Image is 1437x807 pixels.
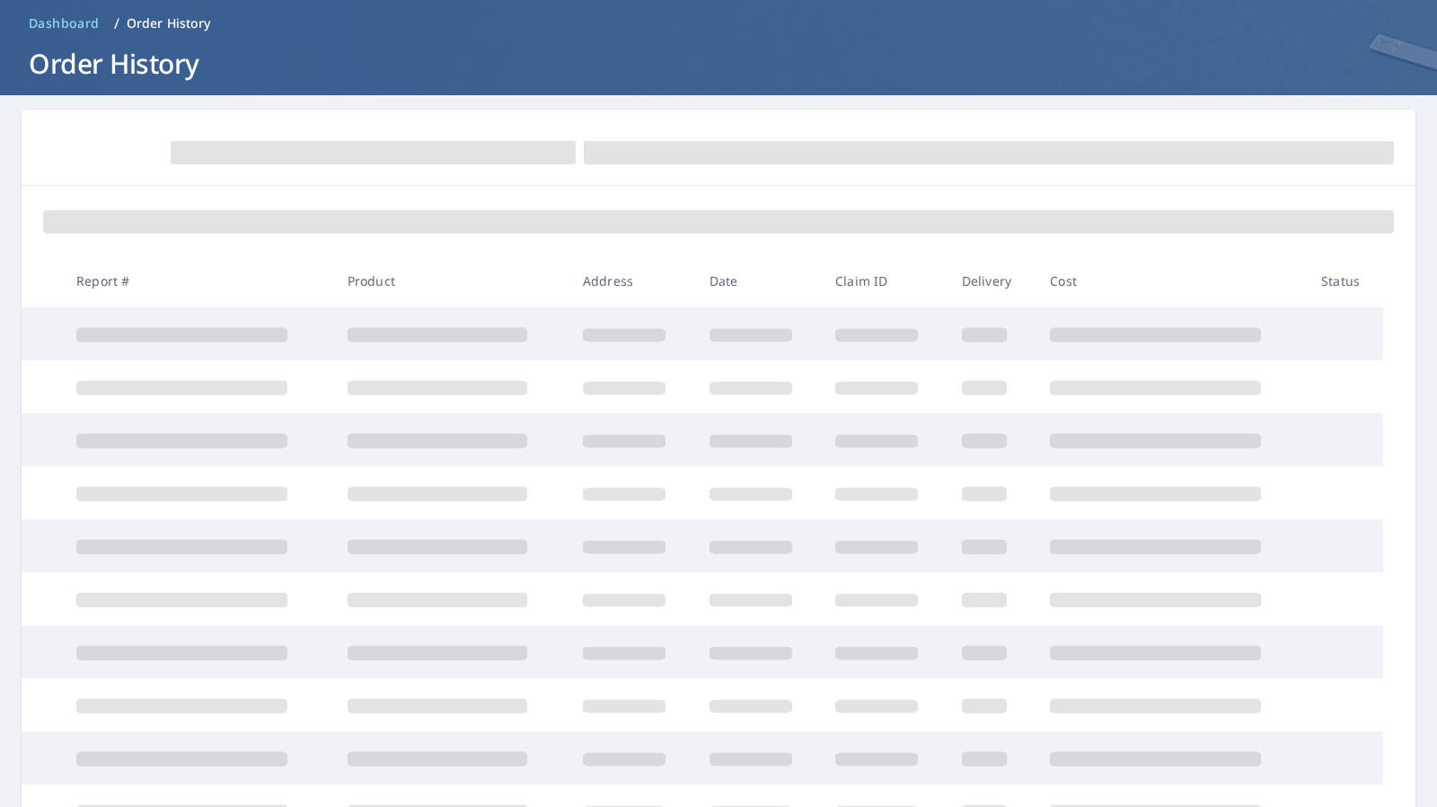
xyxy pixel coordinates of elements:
[1307,254,1383,307] th: Status
[333,254,569,307] th: Product
[29,14,100,32] span: Dashboard
[62,254,333,307] th: Report #
[695,254,822,307] th: Date
[127,14,211,32] p: Order History
[114,13,119,34] li: /
[569,254,695,307] th: Address
[948,254,1036,307] th: Delivery
[821,254,948,307] th: Claim ID
[22,45,1415,82] h1: Order History
[1036,254,1307,307] th: Cost
[22,9,107,38] a: Dashboard
[22,9,1415,38] nav: breadcrumb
